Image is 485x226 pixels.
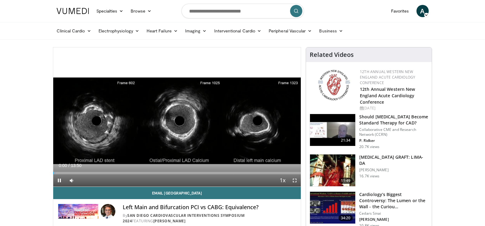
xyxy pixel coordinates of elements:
[338,215,353,221] span: 34:20
[310,192,355,224] img: d453240d-5894-4336-be61-abca2891f366.150x105_q85_crop-smart_upscale.jpg
[265,25,315,37] a: Peripheral Vascular
[71,163,81,168] span: 13:50
[59,163,67,168] span: 0:00
[65,174,78,187] button: Mute
[53,25,95,37] a: Clinical Cardio
[359,144,379,149] p: 20.7K views
[153,218,186,224] a: [PERSON_NAME]
[359,168,428,172] p: [PERSON_NAME]
[359,191,428,210] h3: Cardiology’s Biggest Controversy: The Lumen or the Wall - the Curiou…
[317,69,351,101] img: 0954f259-7907-4053-a817-32a96463ecc8.png.150x105_q85_autocrop_double_scale_upscale_version-0.2.png
[338,137,353,143] span: 21:34
[276,174,289,187] button: Playback Rate
[211,25,265,37] a: Interventional Cardio
[416,5,429,17] a: A
[359,174,379,179] p: 16.7K views
[359,211,428,216] p: Cedars Sinai
[315,25,347,37] a: Business
[53,174,65,187] button: Pause
[93,5,127,17] a: Specialties
[289,174,301,187] button: Fullscreen
[53,187,301,199] a: Email [GEOGRAPHIC_DATA]
[360,106,427,111] div: [DATE]
[359,217,428,222] p: [PERSON_NAME]
[123,213,244,224] a: San Diego Cardiovascular Interventions Symposium 2024
[123,204,296,211] h4: Left Main and Bifurcation PCI vs CABG: Equivalence?
[58,204,99,219] img: San Diego Cardiovascular Interventions Symposium 2024
[359,127,428,137] p: Collaborative CME and Research Network (CCRN)
[310,154,428,187] a: 11:49 [MEDICAL_DATA] GRAFT: LIMA-DA [PERSON_NAME] 16.7K views
[181,4,304,18] input: Search topics, interventions
[359,154,428,166] h3: [MEDICAL_DATA] GRAFT: LIMA-DA
[127,5,155,17] a: Browse
[69,163,70,168] span: /
[57,8,89,14] img: VuMedi Logo
[360,86,415,105] a: 12th Annual Western New England Acute Cardiology Conference
[360,69,415,85] a: 12th Annual Western New England Acute Cardiology Conference
[387,5,413,17] a: Favorites
[101,204,115,219] img: Avatar
[338,178,353,184] span: 11:49
[95,25,143,37] a: Electrophysiology
[143,25,181,37] a: Heart Failure
[310,154,355,186] img: feAgcbrvkPN5ynqH4xMDoxOjA4MTsiGN.150x105_q85_crop-smart_upscale.jpg
[53,172,301,174] div: Progress Bar
[310,114,355,146] img: eb63832d-2f75-457d-8c1a-bbdc90eb409c.150x105_q85_crop-smart_upscale.jpg
[181,25,211,37] a: Imaging
[310,114,428,149] a: 21:34 Should [MEDICAL_DATA] Become Standard Therapy for CAD? Collaborative CME and Research Netwo...
[359,138,428,143] p: P. Ridker
[123,213,296,224] div: By FEATURING
[310,51,354,58] h4: Related Videos
[53,47,301,187] video-js: Video Player
[359,114,428,126] h3: Should [MEDICAL_DATA] Become Standard Therapy for CAD?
